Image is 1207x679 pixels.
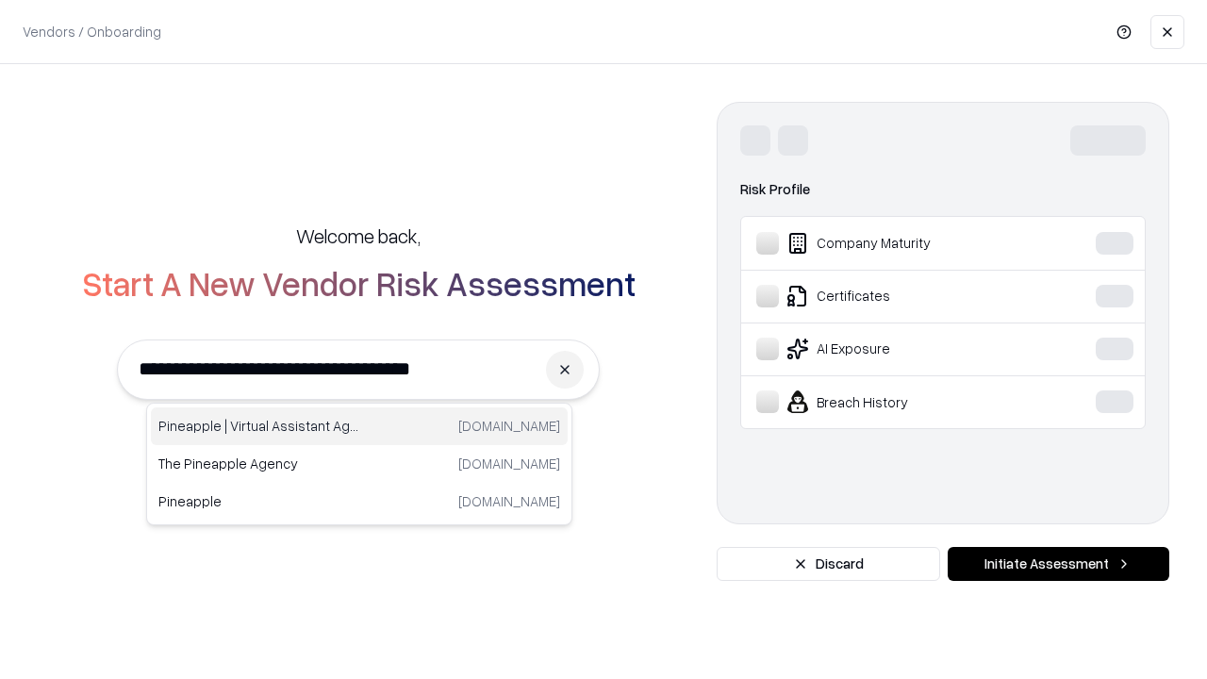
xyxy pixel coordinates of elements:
h2: Start A New Vendor Risk Assessment [82,264,636,302]
p: [DOMAIN_NAME] [458,416,560,436]
p: [DOMAIN_NAME] [458,491,560,511]
div: Certificates [756,285,1038,307]
p: Pineapple | Virtual Assistant Agency [158,416,359,436]
div: Suggestions [146,403,572,525]
button: Discard [717,547,940,581]
div: Risk Profile [740,178,1146,201]
p: The Pineapple Agency [158,454,359,473]
div: Company Maturity [756,232,1038,255]
div: AI Exposure [756,338,1038,360]
div: Breach History [756,390,1038,413]
h5: Welcome back, [296,223,421,249]
button: Initiate Assessment [948,547,1169,581]
p: Pineapple [158,491,359,511]
p: [DOMAIN_NAME] [458,454,560,473]
p: Vendors / Onboarding [23,22,161,41]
